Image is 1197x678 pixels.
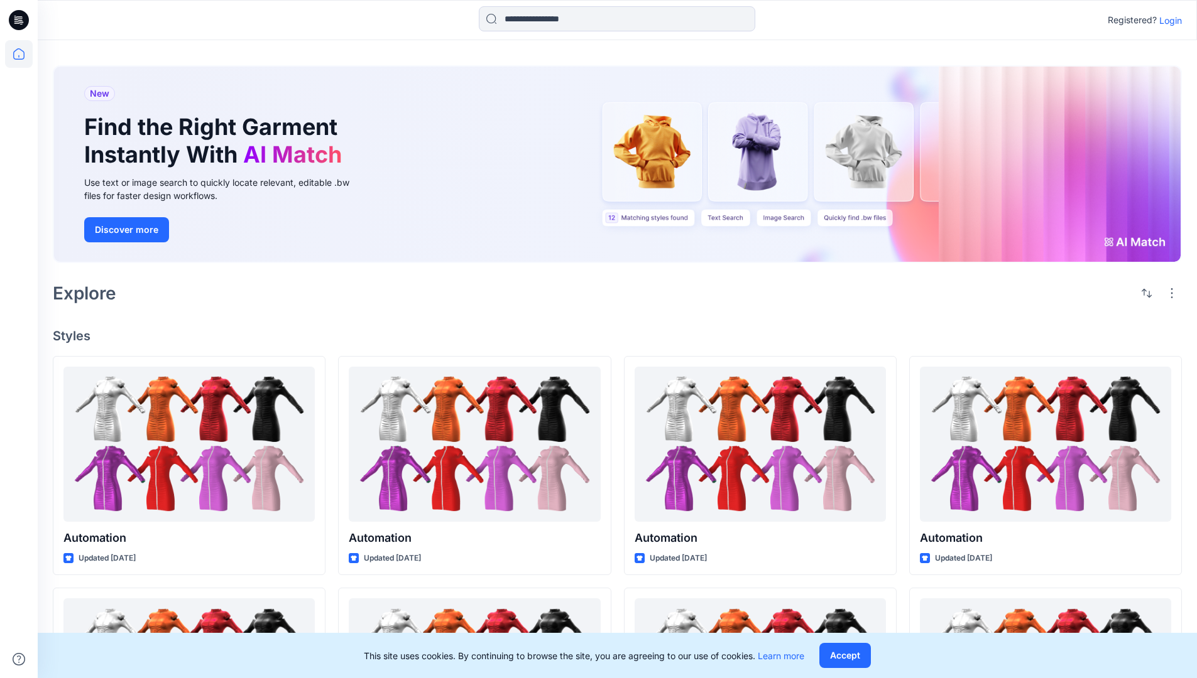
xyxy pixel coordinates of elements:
[1159,14,1182,27] p: Login
[53,328,1182,343] h4: Styles
[920,529,1171,547] p: Automation
[758,650,804,661] a: Learn more
[364,649,804,662] p: This site uses cookies. By continuing to browse the site, you are agreeing to our use of cookies.
[650,552,707,565] p: Updated [DATE]
[63,529,315,547] p: Automation
[635,367,886,522] a: Automation
[84,176,367,202] div: Use text or image search to quickly locate relevant, editable .bw files for faster design workflows.
[935,552,992,565] p: Updated [DATE]
[635,529,886,547] p: Automation
[90,86,109,101] span: New
[920,367,1171,522] a: Automation
[349,367,600,522] a: Automation
[84,217,169,242] button: Discover more
[53,283,116,303] h2: Explore
[84,114,348,168] h1: Find the Right Garment Instantly With
[364,552,421,565] p: Updated [DATE]
[79,552,136,565] p: Updated [DATE]
[819,643,871,668] button: Accept
[349,529,600,547] p: Automation
[243,141,342,168] span: AI Match
[63,367,315,522] a: Automation
[1108,13,1157,28] p: Registered?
